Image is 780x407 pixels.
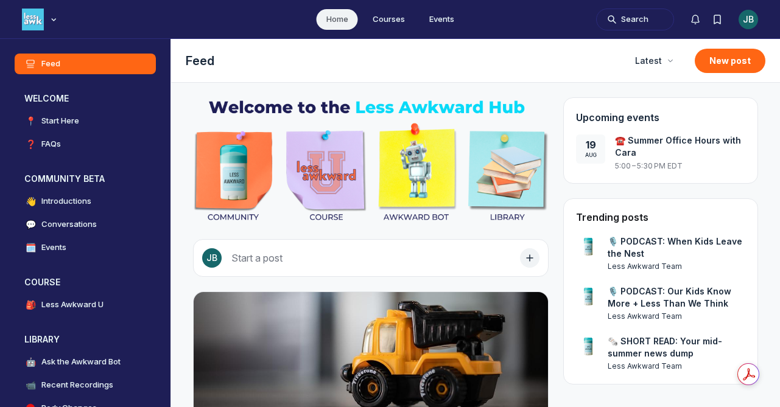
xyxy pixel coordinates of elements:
[576,285,600,310] a: View user profile
[15,330,156,349] button: LIBRARYCollapse space
[41,242,66,254] h4: Events
[24,173,105,185] h3: COMMUNITY BETA
[608,311,745,322] a: View user profile
[596,9,674,30] button: Search
[15,214,156,235] a: 💬Conversations
[41,58,60,70] h4: Feed
[193,239,549,277] button: Start a post
[15,134,156,155] a: ❓FAQs
[15,273,156,292] button: COURSECollapse space
[420,9,464,30] a: Events
[363,9,415,30] a: Courses
[608,361,745,372] a: View user profile
[41,218,97,231] h4: Conversations
[576,111,659,123] span: Upcoming events
[24,195,37,207] span: 👋
[24,138,37,150] span: ❓
[231,252,283,264] span: Start a post
[171,39,780,83] header: Page Header
[615,134,745,159] span: ☎️ Summer Office Hours with Cara
[24,276,60,288] h3: COURSE
[635,55,662,67] span: Latest
[586,139,596,151] div: 19
[317,9,358,30] a: Home
[739,10,758,29] div: JB
[608,285,745,310] a: 🎙️ PODCAST: Our Kids Know More + Less Than We Think
[615,134,745,171] a: ☎️ Summer Office Hours with Cara5:00 – 5:30 PM EDT
[15,237,156,258] a: 🗓️Events
[41,299,104,311] h4: Less Awkward U
[615,161,683,171] span: 5:00 – 5:30 PM EDT
[41,356,121,368] h4: Ask the Awkward Bot
[15,89,156,108] button: WELCOMECollapse space
[15,294,156,315] a: 🎒Less Awkward U
[576,335,600,360] a: View user profile
[24,242,37,254] span: 🗓️
[15,54,156,74] a: Feed
[202,248,222,268] div: JB
[186,52,618,69] h1: Feed
[15,191,156,212] a: 👋Introductions
[608,235,745,260] a: 🎙️ PODCAST: When Kids Leave the Nest
[24,218,37,231] span: 💬
[608,261,745,272] a: View user profile
[41,115,79,127] h4: Start Here
[706,9,728,30] button: Bookmarks
[608,335,745,360] a: 🗞️ SHORT READ: Your mid-summer news dump
[24,379,37,391] span: 📹
[15,352,156,372] a: 🤖Ask the Awkward Bot
[24,115,37,127] span: 📍
[41,379,113,391] h4: Recent Recordings
[22,9,44,30] img: Less Awkward Hub logo
[41,138,61,150] h4: FAQs
[628,50,680,72] button: Latest
[15,169,156,189] button: COMMUNITY BETACollapse space
[585,151,597,159] div: Aug
[684,9,706,30] button: Notifications
[24,333,60,346] h3: LIBRARY
[41,195,91,207] h4: Introductions
[24,92,69,105] h3: WELCOME
[24,299,37,311] span: 🎒
[739,10,758,29] button: User menu options
[22,7,60,32] button: Less Awkward Hub logo
[695,49,765,73] button: New post
[24,356,37,368] span: 🤖
[576,211,648,223] h4: Trending posts
[15,111,156,131] a: 📍Start Here
[576,235,600,260] a: View user profile
[15,375,156,395] a: 📹Recent Recordings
